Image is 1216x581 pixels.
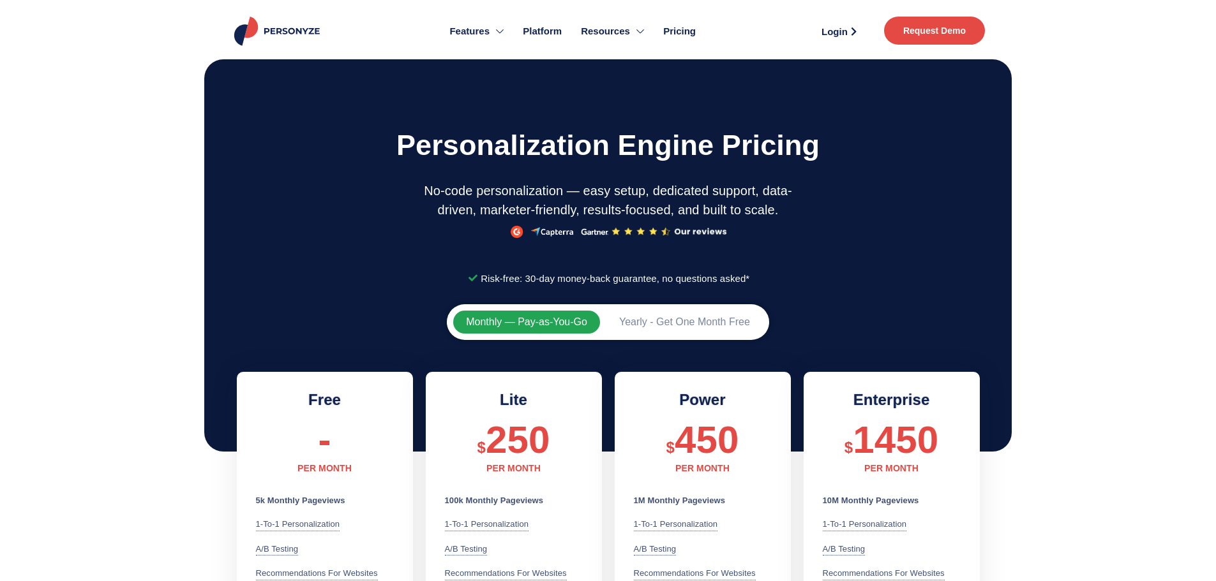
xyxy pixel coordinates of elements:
[853,418,938,461] span: 1450
[634,518,718,531] div: 1-to-1 Personalization
[440,6,513,56] a: Features
[619,317,750,327] span: Yearly - Get One Month Free
[634,567,756,580] div: Recommendations for websites
[445,567,567,580] div: Recommendations for websites
[232,17,326,46] img: Personyze logo
[606,311,763,334] button: Yearly - Get One Month Free
[445,543,488,556] div: A/B testing
[675,418,739,461] span: 450
[666,439,675,456] span: $
[581,24,630,39] span: Resources
[823,496,919,505] b: 10M Monthly Pageviews
[663,24,696,39] span: Pricing
[453,311,600,334] button: Monthly — Pay-as-You-Go
[256,391,394,409] h2: Free
[654,6,705,56] a: Pricing
[445,496,544,505] b: 100k Monthly Pageviews
[634,543,677,556] div: A/B testing
[445,518,529,531] div: 1-to-1 Personalization
[823,543,866,556] div: A/B testing
[523,24,562,39] span: Platform
[823,567,945,580] div: Recommendations for websites
[318,418,331,461] span: -
[634,391,772,409] h2: Power
[513,6,571,56] a: Platform
[477,439,486,456] span: $
[445,391,583,409] h2: Lite
[823,518,907,531] div: 1-to-1 Personalization
[207,122,1009,168] h1: Personalization engine pricing
[903,26,966,35] span: Request Demo
[844,439,853,456] span: $
[256,567,378,580] div: Recommendations for websites
[421,181,795,219] p: No-code personalization — easy setup, dedicated support, data-driven, marketer-friendly, results-...
[256,518,340,531] div: 1-to-1 Personalization
[486,418,550,461] span: 250
[466,317,587,327] span: Monthly — Pay-as-You-Go
[256,543,299,556] div: A/B testing
[634,496,726,505] b: 1M Monthly Pageviews
[822,27,848,36] span: Login
[823,391,961,409] h2: Enterprise
[256,496,345,505] b: 5k Monthly Pageviews
[449,24,490,39] span: Features
[477,268,749,289] span: Risk-free: 30-day money-back guarantee, no questions asked*
[571,6,654,56] a: Resources
[884,17,985,45] a: Request Demo
[807,22,871,41] a: Login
